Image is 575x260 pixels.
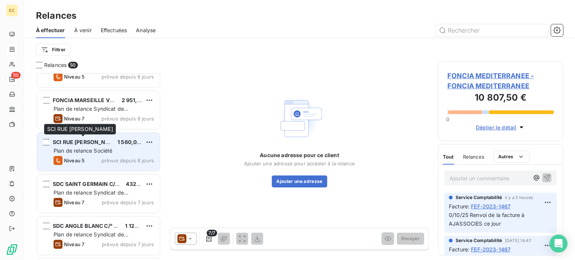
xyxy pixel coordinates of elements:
[244,160,355,166] span: Ajouter une adresse pour accéder à la relance
[493,151,530,163] button: Autres
[53,223,158,229] span: SDC ANGLE BLANC C/° FONCIA TOULON
[36,44,70,56] button: Filtrer
[443,154,454,160] span: Tout
[101,74,154,80] span: prévue depuis 8 jours
[36,73,161,260] div: grid
[64,157,85,163] span: Niveau 5
[102,199,154,205] span: prévue depuis 7 jours
[54,189,128,203] span: Plan de relance Syndicat de copropriété
[449,202,469,210] span: Facture :
[505,238,531,243] span: [DATE] 14:47
[64,74,85,80] span: Niveau 5
[74,27,92,34] span: À venir
[64,199,84,205] span: Niveau 7
[550,235,568,253] div: Open Intercom Messenger
[272,175,327,187] button: Ajouter une adresse
[101,116,154,122] span: prévue depuis 8 jours
[397,233,424,245] button: Envoyer
[476,123,517,131] span: Déplier le détail
[447,91,554,106] h3: 10 807,50 €
[449,212,526,227] span: 0/10/25 Renvoi de la facture à AJASSOCIES ce jour
[101,27,127,34] span: Effectuées
[126,181,150,187] span: 432,00 €
[463,154,484,160] span: Relances
[118,139,145,145] span: 1 560,00 €
[53,139,119,145] span: SCI RUE [PERSON_NAME]
[207,230,217,236] span: 7/7
[102,241,154,247] span: prévue depuis 7 jours
[436,24,548,36] input: Rechercher
[449,245,469,253] span: Facture :
[11,72,21,79] span: 50
[68,62,77,68] span: 50
[260,152,339,159] span: Aucune adresse pour ce client
[6,4,18,16] div: EC
[54,147,112,154] span: Plan de relance Société
[47,126,113,132] span: SCI RUE [PERSON_NAME]
[54,231,128,245] span: Plan de relance Syndicat de copropriété
[276,95,323,143] img: Empty state
[136,27,156,34] span: Analyse
[54,105,128,119] span: Plan de relance Syndicat de copropriété
[36,9,76,22] h3: Relances
[446,116,449,122] span: 0
[471,202,511,210] span: FEF-2023-1467
[456,237,502,244] span: Service Comptabilité
[53,97,138,103] span: FONCIA MARSEILLE VIEUX PORT
[122,97,149,103] span: 2 951,50 €
[53,181,154,187] span: SDC SAINT GERMAIN C/° SOLAFIM BPY
[505,195,533,200] span: il y a 5 heures
[64,116,84,122] span: Niveau 7
[474,123,528,132] button: Déplier le détail
[447,71,554,91] span: FONCIA MEDITERRANEE - FONCIA MEDITERRANEE
[101,157,154,163] span: prévue depuis 8 jours
[456,194,502,201] span: Service Comptabilité
[36,27,65,34] span: À effectuer
[44,61,67,69] span: Relances
[6,244,18,256] img: Logo LeanPay
[471,245,511,253] span: FEF-2023-1467
[125,223,152,229] span: 1 128,00 €
[64,241,84,247] span: Niveau 7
